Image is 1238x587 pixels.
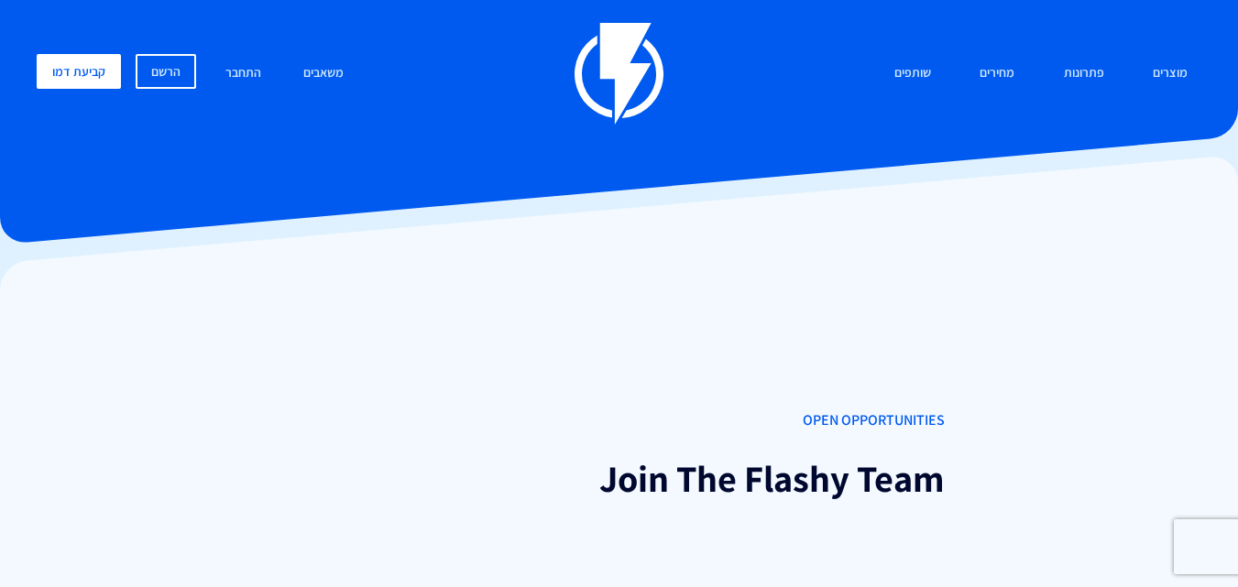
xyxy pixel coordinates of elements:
a: התחבר [212,54,275,93]
a: מוצרים [1139,54,1201,93]
span: OPEN OPPORTUNITIES [293,410,945,431]
a: מחירים [966,54,1028,93]
a: קביעת דמו [37,54,121,89]
a: הרשם [136,54,196,89]
a: משאבים [290,54,357,93]
a: פתרונות [1050,54,1118,93]
h1: Join The Flashy Team [293,459,945,500]
a: שותפים [881,54,945,93]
